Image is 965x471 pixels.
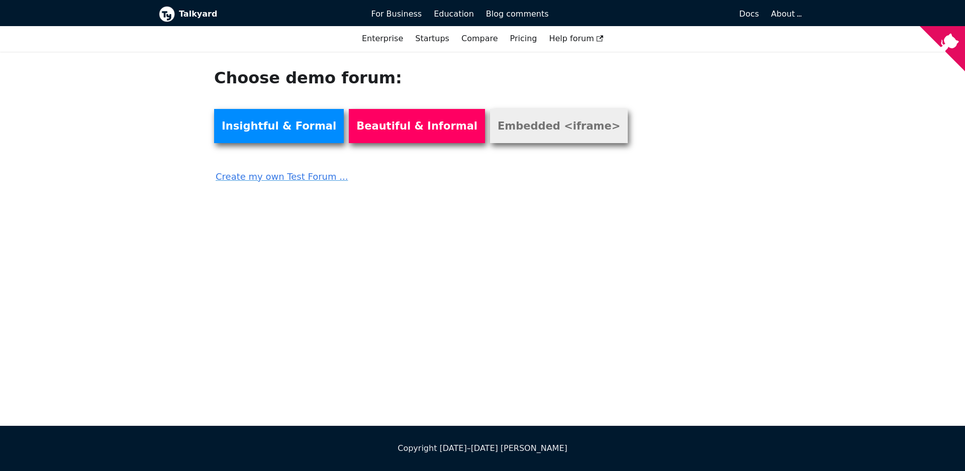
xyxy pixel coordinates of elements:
a: Blog comments [480,6,555,23]
div: Copyright [DATE]–[DATE] [PERSON_NAME] [159,442,806,455]
a: Education [428,6,480,23]
a: Startups [409,30,455,47]
a: Beautiful & Informal [349,109,485,143]
a: Insightful & Formal [214,109,344,143]
a: About [771,9,800,19]
a: For Business [365,6,428,23]
a: Embedded <iframe> [490,109,628,143]
a: Compare [461,34,498,43]
b: Talkyard [179,8,357,21]
h1: Choose demo forum: [214,68,640,88]
span: Education [434,9,474,19]
img: Talkyard logo [159,6,175,22]
a: Talkyard logoTalkyard [159,6,357,22]
span: Docs [739,9,759,19]
a: Pricing [504,30,543,47]
span: Help forum [549,34,603,43]
a: Create my own Test Forum ... [214,162,640,184]
span: Blog comments [486,9,549,19]
a: Help forum [543,30,609,47]
a: Docs [555,6,765,23]
span: For Business [371,9,422,19]
a: Enterprise [356,30,409,47]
